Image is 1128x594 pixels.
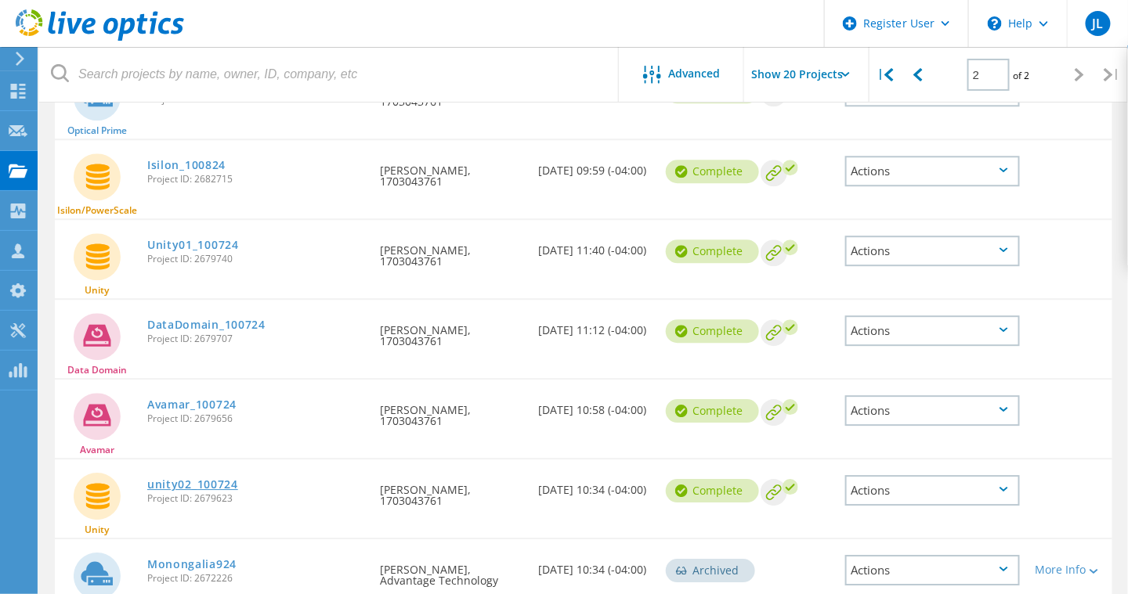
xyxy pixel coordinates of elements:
[147,574,364,583] span: Project ID: 2672226
[666,239,759,263] div: Complete
[147,319,266,330] a: DataDomain_100724
[372,459,531,522] div: [PERSON_NAME], 1703043761
[1096,47,1128,103] div: |
[1036,564,1104,575] div: More Info
[372,220,531,283] div: [PERSON_NAME], 1703043761
[1092,17,1103,30] span: JL
[147,160,226,171] a: Isilon_100824
[147,479,238,490] a: unity02_100724
[1014,69,1030,82] span: of 2
[57,206,137,215] span: Isilon/PowerScale
[845,156,1020,186] div: Actions
[845,236,1020,266] div: Actions
[666,479,759,502] div: Complete
[16,33,184,44] a: Live Optics Dashboard
[845,395,1020,426] div: Actions
[666,319,759,343] div: Complete
[988,16,1002,31] svg: \n
[845,475,1020,506] div: Actions
[67,126,127,135] span: Optical Prime
[531,459,658,511] div: [DATE] 10:34 (-04:00)
[666,160,759,183] div: Complete
[531,140,658,192] div: [DATE] 09:59 (-04:00)
[669,68,721,79] span: Advanced
[147,559,237,570] a: Monongalia924
[531,220,658,272] div: [DATE] 11:40 (-04:00)
[845,555,1020,585] div: Actions
[85,525,110,535] span: Unity
[85,286,110,295] span: Unity
[80,445,114,455] span: Avamar
[147,239,239,250] a: Unity01_100724
[869,47,902,103] div: |
[147,494,364,503] span: Project ID: 2679623
[147,175,364,184] span: Project ID: 2682715
[845,315,1020,346] div: Actions
[147,254,364,264] span: Project ID: 2679740
[147,334,364,344] span: Project ID: 2679707
[39,47,620,102] input: Search projects by name, owner, ID, company, etc
[372,140,531,203] div: [PERSON_NAME], 1703043761
[372,300,531,362] div: [PERSON_NAME], 1703043761
[372,380,531,442] div: [PERSON_NAME], 1703043761
[147,414,364,423] span: Project ID: 2679656
[531,539,658,591] div: [DATE] 10:34 (-04:00)
[531,300,658,351] div: [DATE] 11:12 (-04:00)
[531,380,658,431] div: [DATE] 10:58 (-04:00)
[666,399,759,423] div: Complete
[67,365,127,375] span: Data Domain
[147,399,237,410] a: Avamar_100724
[666,559,755,582] div: Archived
